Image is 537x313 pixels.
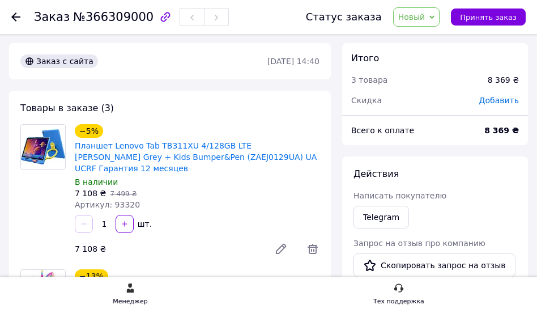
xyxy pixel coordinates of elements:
[306,242,319,256] span: Удалить
[353,206,409,229] a: Telegram
[75,177,118,187] span: В наличии
[20,54,98,68] div: Заказ с сайта
[484,126,519,135] b: 8 369 ₴
[20,103,114,113] span: Товары в заказе (3)
[113,296,147,307] div: Менеджер
[306,11,382,23] div: Статус заказа
[351,75,387,84] span: 3 товара
[73,10,154,24] span: №366309000
[488,74,519,86] div: 8 369 ₴
[479,96,519,105] span: Добавить
[353,253,515,277] button: Скопировать запрос на отзыв
[267,57,319,66] time: [DATE] 14:40
[353,239,485,248] span: Запрос на отзыв про компанию
[70,241,261,257] div: 7 108 ₴
[398,12,425,22] span: Новый
[75,189,106,198] span: 7 108 ₴
[353,191,446,200] span: Написать покупателю
[265,238,297,260] a: Редактировать
[353,168,399,179] span: Действия
[451,9,526,26] button: Принять заказ
[373,296,424,307] div: Тех поддержка
[351,126,414,135] span: Всего к оплате
[351,96,382,105] span: Скидка
[11,11,20,23] div: Вернуться назад
[135,218,153,230] div: шт.
[110,190,137,198] span: 7 499 ₴
[75,141,317,173] a: Планшет Lenovo Tab TB311XU 4/128GB LTE [PERSON_NAME] Grey + Kids Bumper&Pen (ZAEJ0129UA) UA UCRF ...
[75,269,108,283] div: −13%
[34,10,70,24] span: Заказ
[351,53,379,64] span: Итого
[75,124,103,138] div: −5%
[21,129,65,164] img: Планшет Lenovo Tab TB311XU 4/128GB LTE Luna Grey + Kids Bumper&Pen (ZAEJ0129UA) UA UCRF Гарантия ...
[460,13,517,22] span: Принять заказ
[75,200,140,209] span: Артикул: 93320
